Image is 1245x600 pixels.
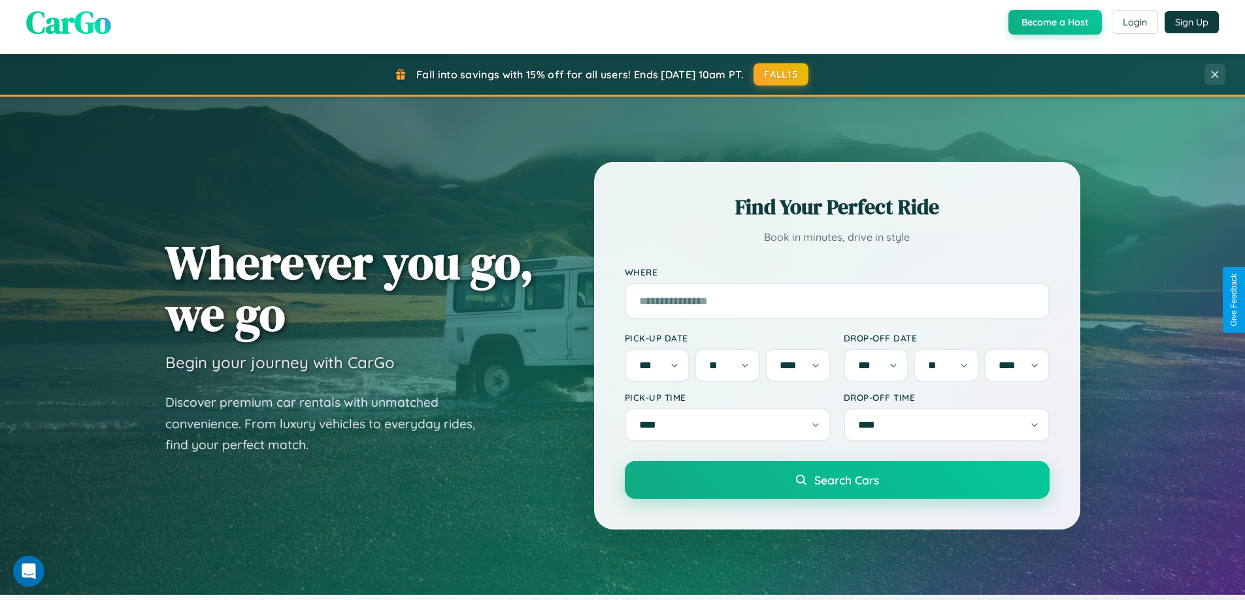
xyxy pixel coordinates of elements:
button: Search Cars [625,461,1050,499]
h2: Find Your Perfect Ride [625,193,1050,221]
span: Fall into savings with 15% off for all users! Ends [DATE] 10am PT. [416,68,744,81]
h3: Begin your journey with CarGo [165,353,395,372]
label: Drop-off Time [844,392,1050,403]
button: FALL15 [754,63,808,86]
p: Discover premium car rentals with unmatched convenience. From luxury vehicles to everyday rides, ... [165,392,492,456]
span: CarGo [26,1,111,44]
label: Pick-up Date [625,332,831,343]
button: Sign Up [1165,11,1219,33]
span: Search Cars [814,473,879,487]
label: Drop-off Date [844,332,1050,343]
div: Give Feedback [1229,274,1238,326]
button: Login [1112,10,1158,34]
iframe: Intercom live chat [13,556,44,587]
h1: Wherever you go, we go [165,236,534,339]
button: Become a Host [1008,10,1102,35]
label: Pick-up Time [625,392,831,403]
label: Where [625,266,1050,277]
p: Book in minutes, drive in style [625,228,1050,247]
